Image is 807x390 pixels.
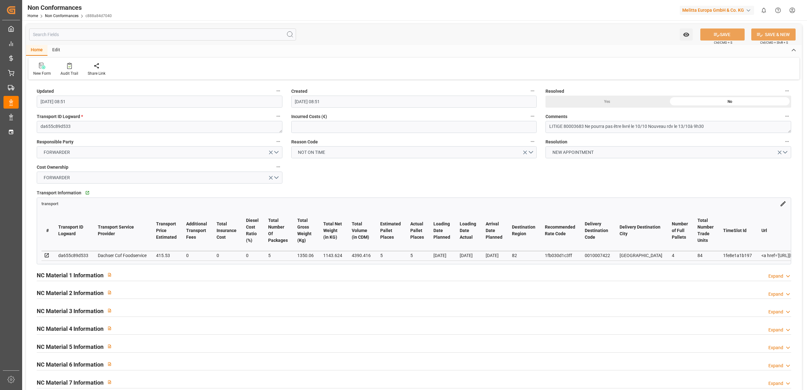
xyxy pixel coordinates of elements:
[156,252,177,259] div: 415.53
[104,286,116,299] button: View description
[104,340,116,352] button: View description
[246,252,259,259] div: 0
[528,87,537,95] button: Created
[181,210,212,251] th: Additional Transport Fees
[37,88,54,95] span: Updated
[60,71,78,76] div: Audit Trail
[104,305,116,317] button: View description
[768,309,783,315] div: Expand
[104,322,116,334] button: View description
[512,252,535,259] div: 82
[37,190,81,196] span: Transport Information
[783,137,791,146] button: Resolution
[217,252,236,259] div: 0
[693,210,718,251] th: Total Number Trade Units
[93,210,151,251] th: Transport Service Provider
[291,146,537,158] button: open menu
[757,3,771,17] button: show 0 new notifications
[37,307,104,315] h2: NC Material 3 Information
[274,163,282,171] button: Cost Ownership
[291,113,327,120] span: Incurred Costs (€)
[58,252,88,259] div: da655c89d533
[455,210,481,251] th: Loading Date Actual
[88,71,105,76] div: Share Link
[620,252,662,259] div: [GEOGRAPHIC_DATA]
[41,210,54,251] th: #
[186,252,207,259] div: 0
[460,252,476,259] div: [DATE]
[771,3,785,17] button: Help Center
[352,252,371,259] div: 4390.416
[680,28,693,41] button: open menu
[54,210,93,251] th: Transport ID Logward
[481,210,507,251] th: Arrival Date Planned
[37,324,104,333] h2: NC Material 4 Information
[274,87,282,95] button: Updated
[104,376,116,388] button: View description
[37,146,282,158] button: open menu
[410,252,424,259] div: 5
[323,252,342,259] div: 1143.624
[433,252,450,259] div: [DATE]
[26,45,47,56] div: Home
[47,45,65,56] div: Edit
[751,28,796,41] button: SAVE & NEW
[680,6,754,15] div: Melitta Europa GmbH & Co. KG
[545,139,567,145] span: Resolution
[37,164,68,171] span: Cost Ownership
[615,210,667,251] th: Delivery Destination City
[41,149,73,156] span: FORWARDER
[406,210,429,251] th: Actual Pallet Places
[293,210,318,251] th: Total Gross Weight (Kg)
[768,291,783,298] div: Expand
[37,172,282,184] button: open menu
[151,210,181,251] th: Transport Price Estimated
[680,4,757,16] button: Melitta Europa GmbH & Co. KG
[714,40,732,45] span: Ctrl/CMD + S
[291,88,307,95] span: Created
[33,71,51,76] div: New Form
[545,96,668,108] div: Yes
[783,112,791,120] button: Comments
[41,174,73,181] span: FORWARDER
[723,252,752,259] div: 1fe8e1a1b197
[295,149,328,156] span: NOT ON TIME
[291,139,318,145] span: Reason Code
[263,210,293,251] th: Total Number Of Packages
[241,210,263,251] th: Diesel Cost Ratio (%)
[98,252,147,259] div: Dachser Cof Foodservice
[768,380,783,387] div: Expand
[104,269,116,281] button: View description
[37,139,73,145] span: Responsible Party
[37,289,104,297] h2: NC Material 2 Information
[700,28,745,41] button: SAVE
[528,112,537,120] button: Incurred Costs (€)
[37,378,104,387] h2: NC Material 7 Information
[375,210,406,251] th: Estimated Pallet Places
[297,252,314,259] div: 1350.06
[28,3,112,12] div: Non Conformances
[318,210,347,251] th: Total Net Weight (in KG)
[668,96,791,108] div: No
[486,252,502,259] div: [DATE]
[672,252,688,259] div: 4
[545,146,791,158] button: open menu
[768,362,783,369] div: Expand
[429,210,455,251] th: Loading Date Planned
[45,14,79,18] a: Non Conformances
[540,210,580,251] th: Recommended Rate Code
[104,358,116,370] button: View description
[760,40,788,45] span: Ctrl/CMD + Shift + S
[268,252,288,259] div: 5
[37,343,104,351] h2: NC Material 5 Information
[29,28,296,41] input: Search Fields
[37,96,282,108] input: DD-MM-YYYY HH:MM
[507,210,540,251] th: Destination Region
[697,252,714,259] div: 84
[580,210,615,251] th: Delivery Destination Code
[37,360,104,369] h2: NC Material 6 Information
[549,149,597,156] span: NEW APPOINTMENT
[545,113,567,120] span: Comments
[37,121,282,133] textarea: da655c89d533
[41,201,58,206] a: transport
